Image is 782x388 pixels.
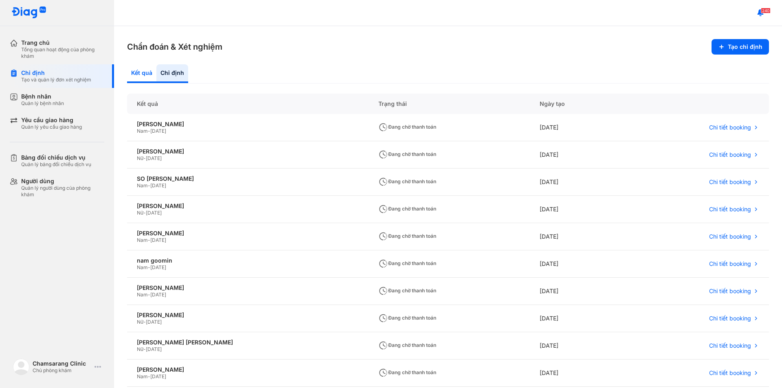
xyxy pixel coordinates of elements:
[150,264,166,270] span: [DATE]
[137,284,359,292] div: [PERSON_NAME]
[33,360,91,367] div: Chamsarang Clinic
[709,342,751,349] span: Chi tiết booking
[137,366,359,373] div: [PERSON_NAME]
[369,94,530,114] div: Trạng thái
[143,155,146,161] span: -
[137,202,359,210] div: [PERSON_NAME]
[21,39,104,46] div: Trang chủ
[709,206,751,213] span: Chi tiết booking
[378,178,436,184] span: Đang chờ thanh toán
[137,230,359,237] div: [PERSON_NAME]
[709,151,751,158] span: Chi tiết booking
[150,237,166,243] span: [DATE]
[378,260,436,266] span: Đang chờ thanh toán
[137,292,148,298] span: Nam
[378,342,436,348] span: Đang chờ thanh toán
[709,233,751,240] span: Chi tiết booking
[150,182,166,189] span: [DATE]
[530,278,624,305] div: [DATE]
[137,182,148,189] span: Nam
[378,315,436,321] span: Đang chờ thanh toán
[761,8,771,13] span: 240
[146,319,162,325] span: [DATE]
[709,369,751,377] span: Chi tiết booking
[156,64,188,83] div: Chỉ định
[530,332,624,360] div: [DATE]
[137,257,359,264] div: nam goomin
[378,369,436,375] span: Đang chờ thanh toán
[137,339,359,346] div: [PERSON_NAME] [PERSON_NAME]
[709,178,751,186] span: Chi tiết booking
[21,178,104,185] div: Người dùng
[709,287,751,295] span: Chi tiết booking
[378,233,436,239] span: Đang chờ thanh toán
[127,41,222,53] h3: Chẩn đoán & Xét nghiệm
[148,237,150,243] span: -
[150,373,166,379] span: [DATE]
[146,210,162,216] span: [DATE]
[530,360,624,387] div: [DATE]
[21,185,104,198] div: Quản lý người dùng của phòng khám
[21,69,91,77] div: Chỉ định
[21,93,64,100] div: Bệnh nhân
[137,311,359,319] div: [PERSON_NAME]
[21,116,82,124] div: Yêu cầu giao hàng
[530,250,624,278] div: [DATE]
[530,141,624,169] div: [DATE]
[137,264,148,270] span: Nam
[378,124,436,130] span: Đang chờ thanh toán
[148,128,150,134] span: -
[530,94,624,114] div: Ngày tạo
[530,169,624,196] div: [DATE]
[143,319,146,325] span: -
[137,175,359,182] div: SO [PERSON_NAME]
[137,148,359,155] div: [PERSON_NAME]
[137,319,143,325] span: Nữ
[137,346,143,352] span: Nữ
[21,161,91,168] div: Quản lý bảng đối chiếu dịch vụ
[378,151,436,157] span: Đang chờ thanh toán
[150,292,166,298] span: [DATE]
[378,206,436,212] span: Đang chờ thanh toán
[712,39,769,55] button: Tạo chỉ định
[146,346,162,352] span: [DATE]
[33,367,91,374] div: Chủ phòng khám
[709,124,751,131] span: Chi tiết booking
[137,121,359,128] div: [PERSON_NAME]
[21,100,64,107] div: Quản lý bệnh nhân
[146,155,162,161] span: [DATE]
[148,182,150,189] span: -
[143,210,146,216] span: -
[13,359,29,375] img: logo
[709,260,751,267] span: Chi tiết booking
[530,305,624,332] div: [DATE]
[150,128,166,134] span: [DATE]
[21,154,91,161] div: Bảng đối chiếu dịch vụ
[137,237,148,243] span: Nam
[530,114,624,141] div: [DATE]
[143,346,146,352] span: -
[127,94,369,114] div: Kết quả
[127,64,156,83] div: Kết quả
[148,264,150,270] span: -
[148,292,150,298] span: -
[137,373,148,379] span: Nam
[378,287,436,294] span: Đang chờ thanh toán
[21,124,82,130] div: Quản lý yêu cầu giao hàng
[21,46,104,59] div: Tổng quan hoạt động của phòng khám
[709,315,751,322] span: Chi tiết booking
[530,196,624,223] div: [DATE]
[137,128,148,134] span: Nam
[11,7,46,19] img: logo
[21,77,91,83] div: Tạo và quản lý đơn xét nghiệm
[148,373,150,379] span: -
[137,155,143,161] span: Nữ
[137,210,143,216] span: Nữ
[530,223,624,250] div: [DATE]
